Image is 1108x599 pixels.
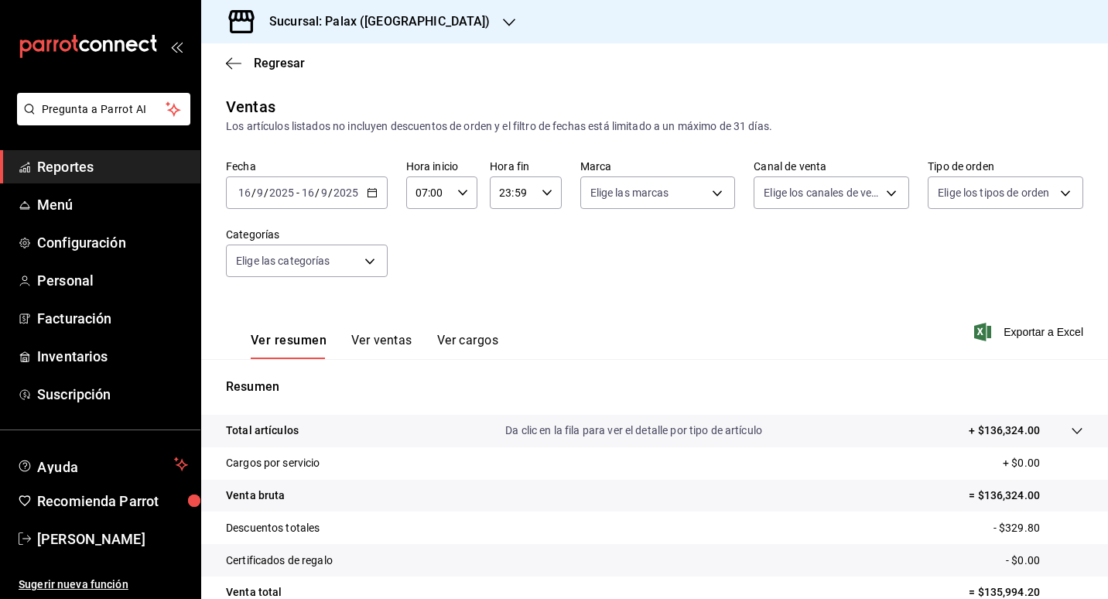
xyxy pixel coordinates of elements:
h3: Sucursal: Palax ([GEOGRAPHIC_DATA]) [257,12,491,31]
p: Certificados de regalo [226,553,333,569]
font: Facturación [37,310,111,327]
font: Menú [37,197,74,213]
span: Regresar [254,56,305,70]
label: Canal de venta [754,161,909,172]
font: Recomienda Parrot [37,493,159,509]
font: Sugerir nueva función [19,578,128,590]
button: Ver ventas [351,333,412,359]
p: Da clic en la fila para ver el detalle por tipo de artículo [505,423,762,439]
label: Hora fin [490,161,561,172]
button: Regresar [226,56,305,70]
span: Elige las categorías [236,253,330,269]
label: Tipo de orden [928,161,1083,172]
button: Pregunta a Parrot AI [17,93,190,125]
p: Venta bruta [226,488,285,504]
div: Ventas [226,95,275,118]
div: Pestañas de navegación [251,333,498,359]
label: Marca [580,161,736,172]
input: -- [238,187,251,199]
p: Resumen [226,378,1083,396]
span: Elige los canales de venta [764,185,881,200]
button: open_drawer_menu [170,40,183,53]
p: - $0.00 [1006,553,1083,569]
label: Fecha [226,161,388,172]
font: Ver resumen [251,333,327,348]
a: Pregunta a Parrot AI [11,112,190,128]
font: Reportes [37,159,94,175]
font: Exportar a Excel [1004,326,1083,338]
p: Cargos por servicio [226,455,320,471]
p: = $136,324.00 [969,488,1083,504]
font: [PERSON_NAME] [37,531,145,547]
span: - [296,187,299,199]
label: Categorías [226,229,388,240]
p: + $136,324.00 [969,423,1040,439]
button: Ver cargos [437,333,499,359]
font: Suscripción [37,386,111,402]
span: Pregunta a Parrot AI [42,101,166,118]
span: / [315,187,320,199]
font: Personal [37,272,94,289]
div: Los artículos listados no incluyen descuentos de orden y el filtro de fechas está limitado a un m... [226,118,1083,135]
input: -- [320,187,328,199]
font: Inventarios [37,348,108,365]
p: - $329.80 [993,520,1083,536]
font: Configuración [37,234,126,251]
span: Elige las marcas [590,185,669,200]
p: Total artículos [226,423,299,439]
label: Hora inicio [406,161,477,172]
span: / [251,187,256,199]
span: / [328,187,333,199]
input: ---- [333,187,359,199]
button: Exportar a Excel [977,323,1083,341]
span: Ayuda [37,455,168,474]
input: -- [301,187,315,199]
p: Descuentos totales [226,520,320,536]
input: -- [256,187,264,199]
span: Elige los tipos de orden [938,185,1049,200]
p: + $0.00 [1003,455,1083,471]
input: ---- [268,187,295,199]
span: / [264,187,268,199]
